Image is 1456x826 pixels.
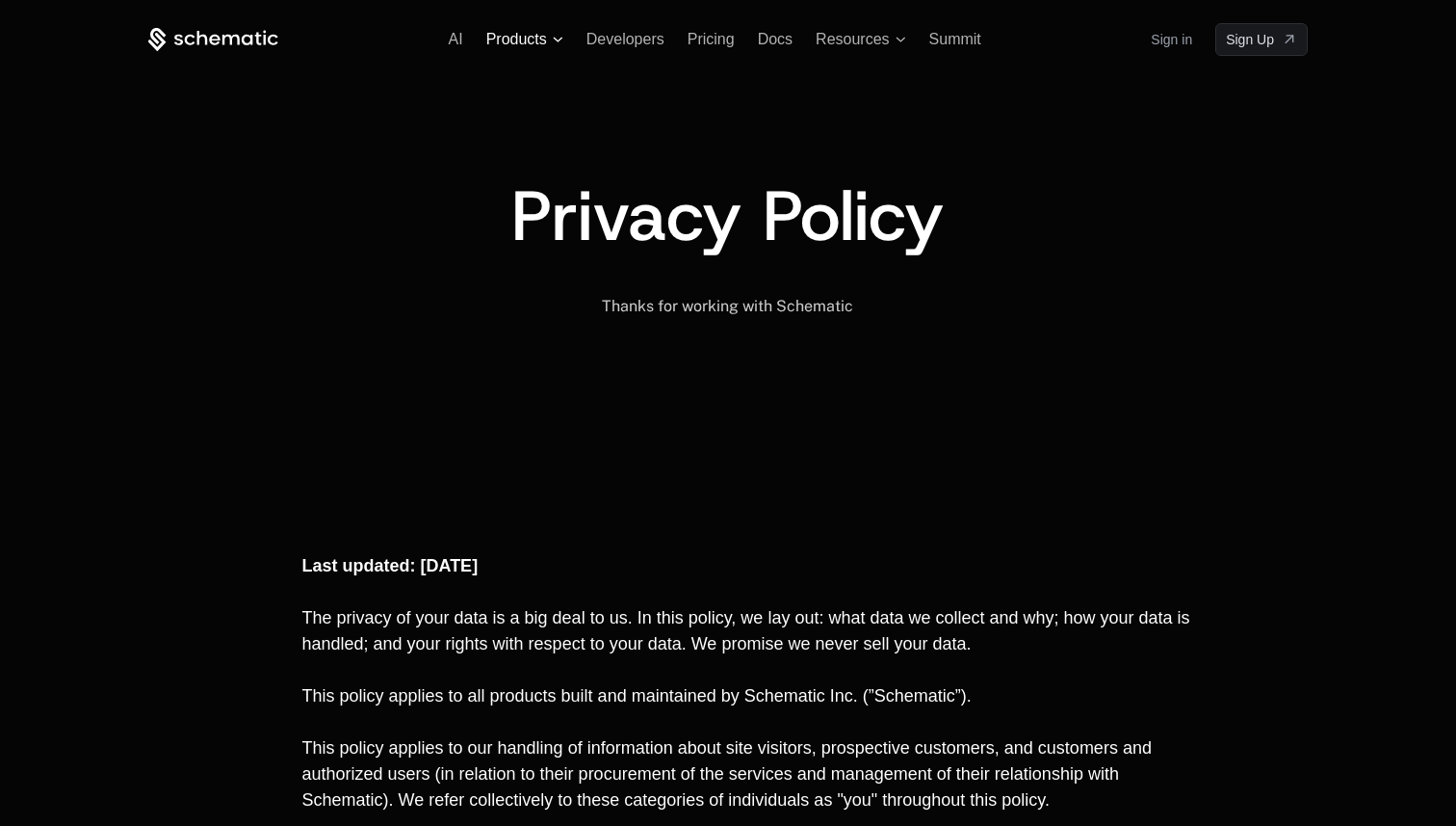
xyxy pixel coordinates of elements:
a: Docs [758,31,793,47]
span: The privacy of your data is a big deal to us. In this policy, we lay out: what data we collect an... [301,608,1194,653]
span: Thanks for working with Schematic [602,297,853,315]
span: Sign Up [1226,30,1274,49]
span: Last updated: [DATE] [301,556,478,575]
a: Pricing [688,31,735,47]
span: This policy applies to our handling of information about site visitors, prospective customers, an... [301,738,1156,810]
a: Developers [586,31,664,47]
span: Products [486,31,547,48]
span: Privacy Policy [511,170,944,262]
span: This policy applies to all products built and maintained by Schematic Inc. (”Schematic”). [301,686,971,706]
span: Resources [816,31,889,48]
a: Sign in [1151,24,1192,55]
a: [object Object] [1215,23,1308,56]
a: Summit [929,31,981,47]
a: AI [449,31,463,47]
